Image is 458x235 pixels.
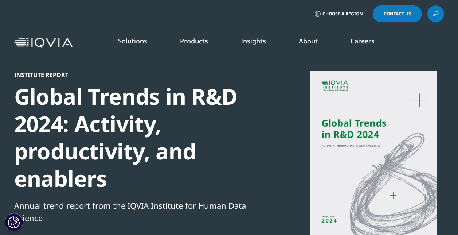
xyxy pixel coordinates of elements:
button: Cookies Settings [5,213,23,231]
a: Insights [241,36,266,45]
span: Choose a Region [322,11,363,17]
a: Careers [351,36,375,45]
a: About [299,36,318,45]
div: Institute Report [14,71,264,78]
div: Global Trends in R&D 2024: Activity, productivity, and enablers [14,83,264,192]
span: Contact Us [384,12,411,16]
img: IQVIA Healthcare Information Technology and Pharma Clinical Research Company [14,38,73,48]
a: Solutions [118,36,147,45]
a: Products [180,36,208,45]
a: Contact Us [373,5,422,22]
div: Annual trend report from the IQVIA Institute for Human Data Science [14,199,264,224]
nav: Primary [75,26,444,60]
